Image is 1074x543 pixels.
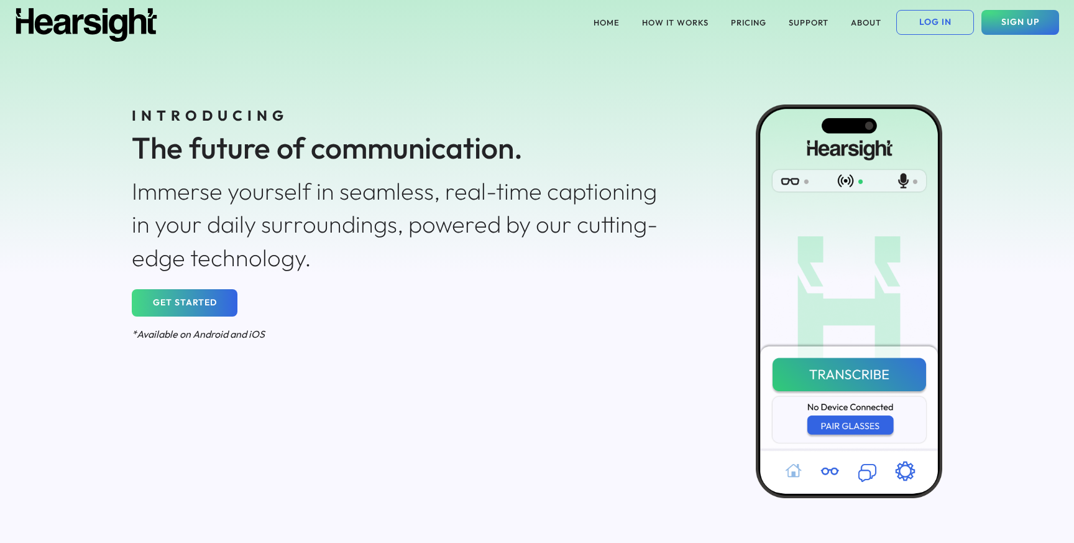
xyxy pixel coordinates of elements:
button: GET STARTED [132,289,237,317]
div: *Available on Android and iOS [132,327,671,341]
button: SIGN UP [981,10,1059,35]
div: The future of communication. [132,127,671,169]
div: Immerse yourself in seamless, real-time captioning in your daily surroundings, powered by our cut... [132,175,671,274]
button: SUPPORT [781,10,836,35]
button: HOW IT WORKS [635,10,716,35]
button: PRICING [723,10,774,35]
button: ABOUT [843,10,889,35]
button: LOG IN [896,10,974,35]
img: Hearsight logo [15,8,158,42]
img: Hearsight iOS app screenshot [756,104,942,498]
div: INTRODUCING [132,106,671,126]
button: HOME [586,10,627,35]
